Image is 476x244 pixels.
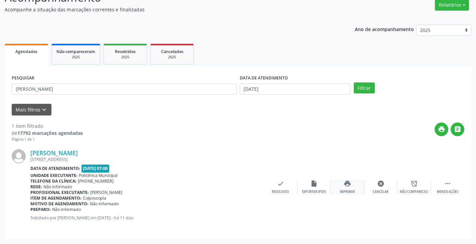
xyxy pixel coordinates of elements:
input: Nome, CNS [12,83,236,95]
span: Colposcopia [83,195,106,201]
div: 1 item filtrado [12,123,83,130]
i:  [444,180,451,187]
i: cancel [377,180,384,187]
b: Data de atendimento: [30,166,80,171]
span: Agendados [15,49,37,54]
input: Selecione um intervalo [240,83,350,95]
span: Não informado [43,184,72,190]
div: Resolvido [272,190,289,194]
p: Solicitado por [PERSON_NAME] em [DATE] - há 11 dias [30,215,264,221]
i: insert_drive_file [310,180,318,187]
div: Exportar (PDF) [302,190,326,194]
span: [DATE] 07:00 [82,165,110,172]
b: Item de agendamento: [30,195,82,201]
span: Resolvidos [115,49,136,54]
strong: 17792 marcações agendadas [17,130,83,136]
i: alarm_off [411,180,418,187]
div: 2025 [109,55,142,60]
span: [PHONE_NUMBER] [78,178,114,184]
span: Cancelados [161,49,183,54]
i: check [277,180,284,187]
div: 2025 [56,55,95,60]
label: PESQUISAR [12,73,34,83]
div: Imprimir [340,190,355,194]
div: [STREET_ADDRESS] [30,157,264,162]
b: Profissional executante: [30,190,89,195]
div: Cancelar [373,190,388,194]
span: Não informado [52,207,81,212]
button:  [451,123,464,136]
div: de [12,130,83,137]
div: Menos ações [437,190,458,194]
i: keyboard_arrow_down [40,106,48,113]
div: 2025 [155,55,189,60]
button: print [435,123,448,136]
b: Motivo de agendamento: [30,201,89,207]
i: print [344,180,351,187]
span: Policlínica Municipal [79,173,118,178]
b: Preparo: [30,207,51,212]
div: Não compareceu [400,190,428,194]
button: Filtrar [354,82,375,94]
span: Não compareceram [56,49,95,54]
a: [PERSON_NAME] [30,149,78,157]
p: Acompanhe a situação das marcações correntes e finalizadas [5,6,331,13]
span: [PERSON_NAME] [90,190,122,195]
div: Página 1 de 1 [12,137,83,142]
button: Mais filtroskeyboard_arrow_down [12,104,51,115]
i:  [454,126,461,133]
b: Unidade executante: [30,173,77,178]
img: img [12,149,26,163]
b: Rede: [30,184,42,190]
span: Não informado [90,201,119,207]
p: Ano de acompanhamento [355,25,414,33]
b: Telefone da clínica: [30,178,76,184]
i: print [438,126,445,133]
label: DATA DE ATENDIMENTO [240,73,288,83]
